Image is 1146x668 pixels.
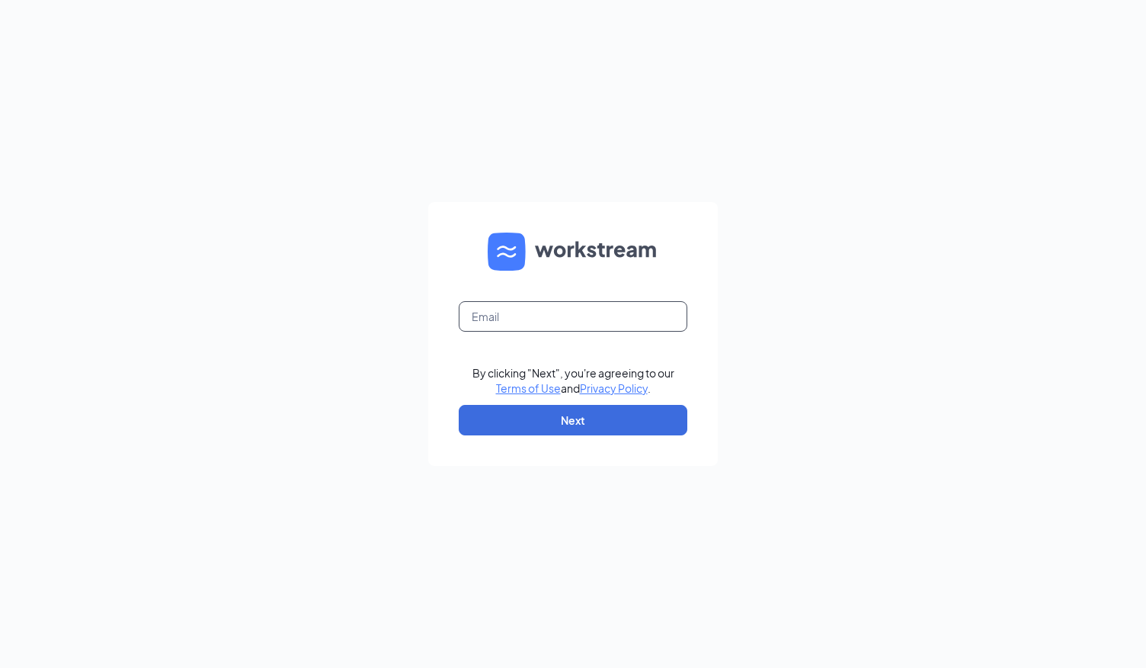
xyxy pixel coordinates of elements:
[488,233,658,271] img: WS logo and Workstream text
[472,365,674,396] div: By clicking "Next", you're agreeing to our and .
[496,381,561,395] a: Terms of Use
[580,381,648,395] a: Privacy Policy
[459,301,687,332] input: Email
[459,405,687,435] button: Next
